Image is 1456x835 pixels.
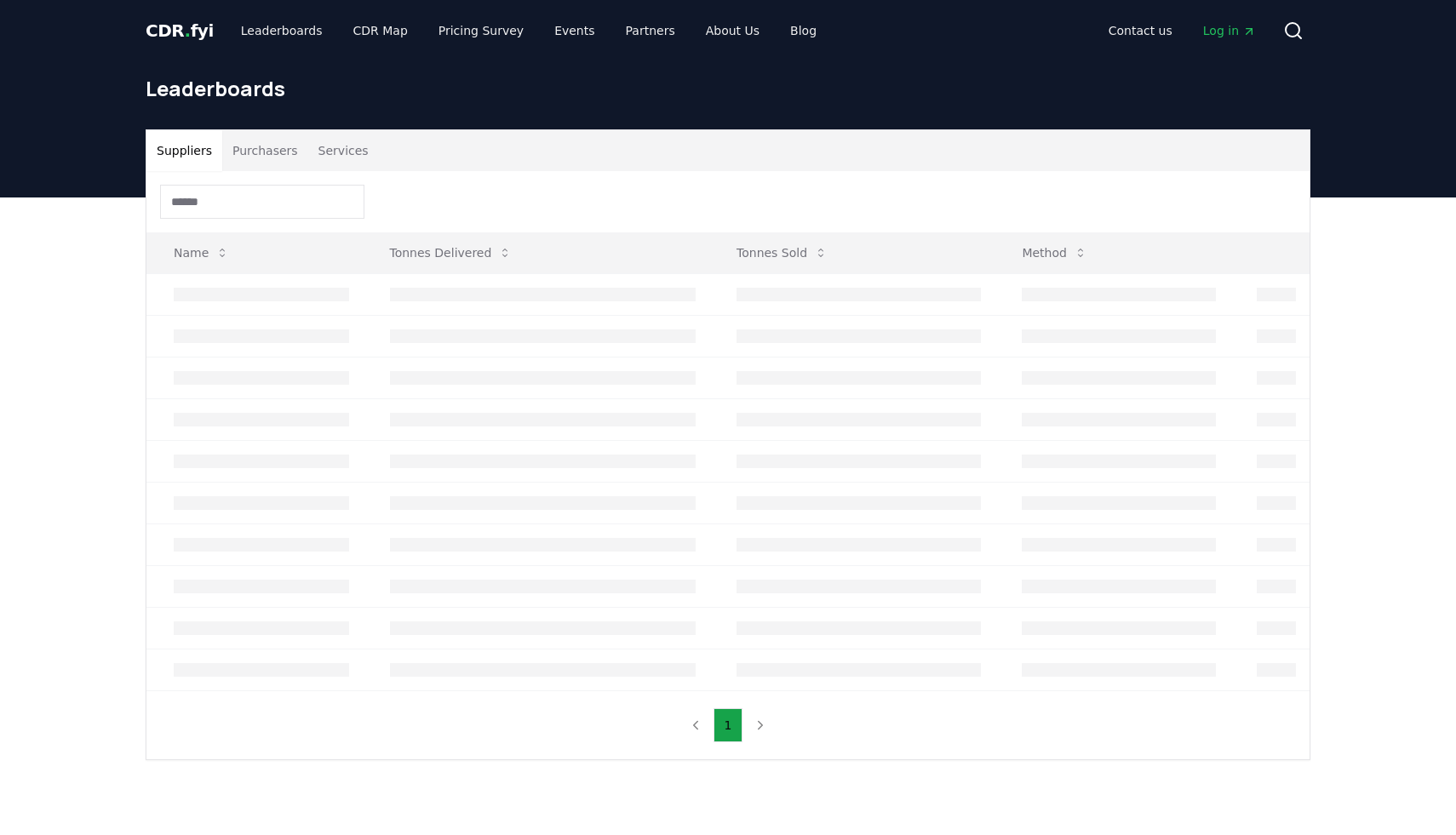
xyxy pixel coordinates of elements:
a: Blog [777,15,830,46]
nav: Main [227,15,830,46]
a: Leaderboards [227,15,336,46]
button: Suppliers [146,130,222,171]
a: Log in [1189,15,1270,46]
a: CDR Map [340,15,421,46]
button: Name [160,236,243,270]
h1: Leaderboards [146,75,1310,102]
button: Services [308,130,379,171]
a: About Us [692,15,773,46]
nav: Main [1095,15,1270,46]
a: Partners [612,15,689,46]
button: Method [1008,236,1101,270]
button: Tonnes Delivered [376,236,526,270]
a: CDR.fyi [146,19,214,43]
a: Contact us [1095,15,1186,46]
a: Pricing Survey [425,15,537,46]
button: Tonnes Sold [723,236,841,270]
button: 1 [714,708,743,742]
span: . [185,20,191,41]
span: Log in [1203,22,1256,39]
button: Purchasers [222,130,308,171]
a: Events [541,15,608,46]
span: CDR fyi [146,20,214,41]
